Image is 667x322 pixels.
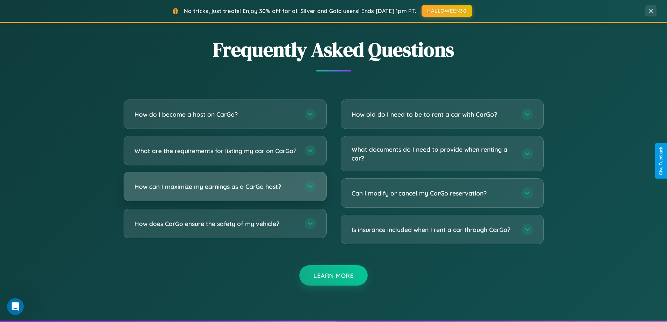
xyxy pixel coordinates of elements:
[352,189,515,198] h3: Can I modify or cancel my CarGo reservation?
[134,182,298,191] h3: How can I maximize my earnings as a CarGo host?
[124,36,544,63] h2: Frequently Asked Questions
[7,298,24,315] iframe: Intercom live chat
[134,219,298,228] h3: How does CarGo ensure the safety of my vehicle?
[352,145,515,162] h3: What documents do I need to provide when renting a car?
[659,147,663,175] div: Give Feedback
[184,7,416,14] span: No tricks, just treats! Enjoy 30% off for all Silver and Gold users! Ends [DATE] 1pm PT.
[422,5,472,17] button: HALLOWEEN30
[352,110,515,119] h3: How old do I need to be to rent a car with CarGo?
[299,265,368,286] button: Learn More
[352,225,515,234] h3: Is insurance included when I rent a car through CarGo?
[134,110,298,119] h3: How do I become a host on CarGo?
[134,146,298,155] h3: What are the requirements for listing my car on CarGo?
